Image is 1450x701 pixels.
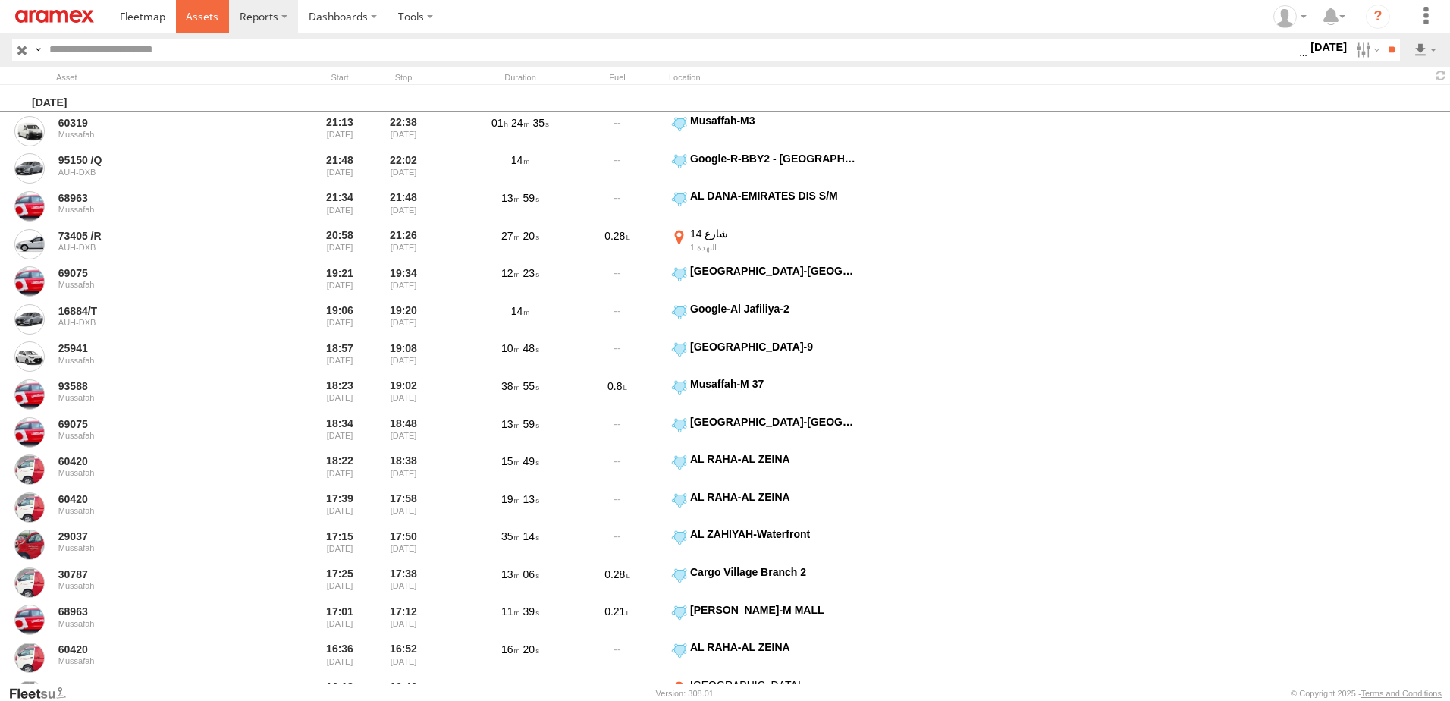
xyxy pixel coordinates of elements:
[375,603,432,638] div: 17:12 [DATE]
[311,603,369,638] div: Entered prior to selected date range
[523,192,539,204] span: 59
[311,264,369,299] div: Entered prior to selected date range
[690,527,856,541] div: AL ZAHIYAH-Waterfront
[375,340,432,375] div: 19:08 [DATE]
[501,192,520,204] span: 13
[523,342,539,354] span: 48
[58,243,266,252] div: AUH-DXB
[58,454,266,468] a: 60420
[690,603,856,617] div: [PERSON_NAME]-M MALL
[572,377,663,412] div: 0.8
[501,342,520,354] span: 10
[690,242,856,253] div: النهدة 1
[58,266,266,280] a: 69075
[690,152,856,165] div: Google-R-BBY2 - [GEOGRAPHIC_DATA]
[501,455,520,467] span: 15
[656,689,714,698] div: Version: 308.01
[58,492,266,506] a: 60420
[501,230,520,242] span: 27
[491,117,508,129] span: 01
[58,191,266,205] a: 68963
[58,681,266,694] a: 76543
[690,678,856,692] div: [GEOGRAPHIC_DATA]
[58,605,266,618] a: 68963
[669,302,858,337] label: Click to View Event Location
[669,227,858,262] label: Click to View Event Location
[501,380,520,392] span: 38
[58,168,266,177] div: AUH-DXB
[58,393,266,402] div: Mussafah
[1361,689,1442,698] a: Terms and Conditions
[58,280,266,289] div: Mussafah
[311,377,369,412] div: Entered prior to selected date range
[58,619,266,628] div: Mussafah
[32,39,44,61] label: Search Query
[669,114,858,149] label: Click to View Event Location
[523,530,539,542] span: 14
[15,10,94,23] img: aramex-logo.svg
[690,415,856,429] div: [GEOGRAPHIC_DATA]-[GEOGRAPHIC_DATA]
[523,681,539,693] span: 16
[58,468,266,477] div: Mussafah
[311,189,369,224] div: Entered prior to selected date range
[58,417,266,431] a: 69075
[375,415,432,450] div: 18:48 [DATE]
[690,264,856,278] div: [GEOGRAPHIC_DATA]-[GEOGRAPHIC_DATA]
[375,640,432,675] div: 16:52 [DATE]
[375,189,432,224] div: 21:48 [DATE]
[375,565,432,600] div: 17:38 [DATE]
[375,152,432,187] div: 22:02 [DATE]
[58,356,266,365] div: Mussafah
[669,640,858,675] label: Click to View Event Location
[311,527,369,562] div: Entered prior to selected date range
[501,643,520,655] span: 16
[523,230,539,242] span: 20
[572,565,663,600] div: 0.28
[669,490,858,525] label: Click to View Event Location
[523,455,539,467] span: 49
[572,603,663,638] div: 0.21
[523,380,539,392] span: 55
[511,154,530,166] span: 14
[311,640,369,675] div: Entered prior to selected date range
[58,643,266,656] a: 60420
[523,418,539,430] span: 59
[523,568,539,580] span: 06
[501,493,520,505] span: 19
[511,305,530,317] span: 14
[690,227,856,240] div: شارع 14
[669,415,858,450] label: Click to View Event Location
[669,340,858,375] label: Click to View Event Location
[58,379,266,393] a: 93588
[58,205,266,214] div: Mussafah
[58,431,266,440] div: Mussafah
[375,114,432,149] div: 22:38 [DATE]
[572,227,663,262] div: 0.28
[690,452,856,466] div: AL RAHA-AL ZEINA
[669,377,858,412] label: Click to View Event Location
[58,153,266,167] a: 95150 /Q
[669,527,858,562] label: Click to View Event Location
[311,565,369,600] div: Entered prior to selected date range
[511,117,530,129] span: 24
[669,565,858,600] label: Click to View Event Location
[690,565,856,579] div: Cargo Village Branch 2
[1350,39,1383,61] label: Search Filter Options
[58,341,266,355] a: 25941
[690,189,856,203] div: AL DANA-EMIRATES DIS S/M
[311,415,369,450] div: Entered prior to selected date range
[58,318,266,327] div: AUH-DXB
[523,643,539,655] span: 20
[311,452,369,487] div: Entered prior to selected date range
[311,152,369,187] div: Entered prior to selected date range
[501,568,520,580] span: 13
[1268,5,1312,28] div: Mohammedazath Nainamohammed
[501,530,520,542] span: 35
[523,267,539,279] span: 23
[58,229,266,243] a: 73405 /R
[690,490,856,504] div: AL RAHA-AL ZEINA
[375,302,432,337] div: 19:20 [DATE]
[1291,689,1442,698] div: © Copyright 2025 -
[58,530,266,543] a: 29037
[690,302,856,316] div: Google-Al Jafiliya-2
